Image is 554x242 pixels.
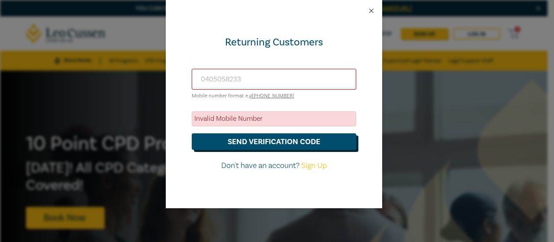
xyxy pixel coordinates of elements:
[192,35,356,49] div: Returning Customers
[192,111,356,126] div: Invalid Mobile Number
[301,161,327,171] a: Sign Up
[192,133,356,150] button: send verification code
[367,7,375,15] button: Close
[192,69,356,90] input: Enter email or Mobile number
[192,93,294,99] small: Mobile number format e.g
[252,93,294,99] tcxspan: Call +61 000000000 via 3CX
[192,160,356,171] p: Don't have an account?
